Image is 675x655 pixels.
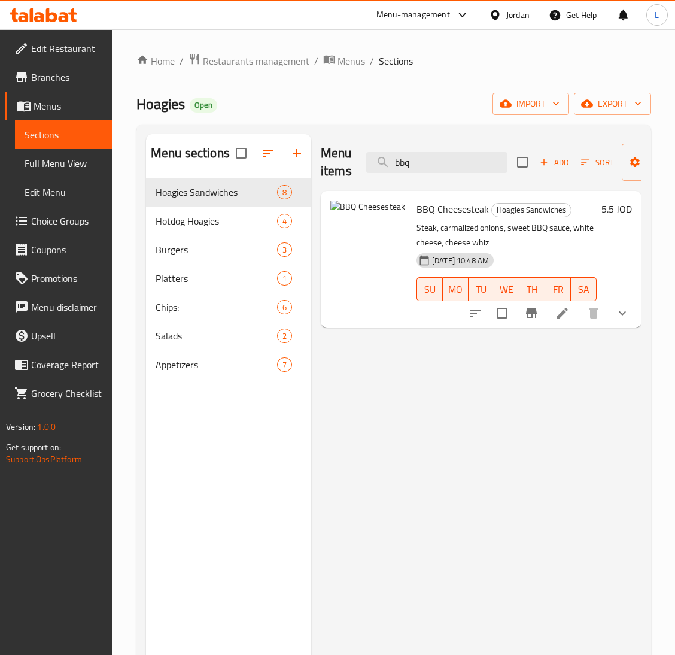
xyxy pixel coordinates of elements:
[277,214,292,228] div: items
[576,281,592,298] span: SA
[376,8,450,22] div: Menu-management
[427,255,494,266] span: [DATE] 10:48 AM
[323,53,365,69] a: Menus
[136,90,185,117] span: Hoagies
[156,242,277,257] span: Burgers
[538,156,570,169] span: Add
[277,329,292,343] div: items
[156,214,277,228] span: Hotdog Hoagies
[190,100,217,110] span: Open
[5,379,113,408] a: Grocery Checklist
[156,357,277,372] span: Appetizers
[146,207,311,235] div: Hotdog Hoagies4
[31,41,103,56] span: Edit Restaurant
[492,203,571,217] span: Hoagies Sandwiches
[601,201,632,217] h6: 5.5 JOD
[31,300,103,314] span: Menu disclaimer
[277,300,292,314] div: items
[379,54,413,68] span: Sections
[6,439,61,455] span: Get support on:
[15,178,113,207] a: Edit Menu
[5,92,113,120] a: Menus
[581,156,614,169] span: Sort
[229,141,254,166] span: Select all sections
[370,54,374,68] li: /
[31,357,103,372] span: Coverage Report
[494,277,520,301] button: WE
[366,152,507,173] input: search
[545,277,571,301] button: FR
[156,271,277,286] span: Platters
[555,306,570,320] a: Edit menu item
[278,359,291,371] span: 7
[278,330,291,342] span: 2
[278,187,291,198] span: 8
[277,271,292,286] div: items
[6,419,35,435] span: Version:
[321,144,352,180] h2: Menu items
[254,139,282,168] span: Sort sections
[5,207,113,235] a: Choice Groups
[146,264,311,293] div: Platters1
[550,281,566,298] span: FR
[31,70,103,84] span: Branches
[156,300,277,314] span: Chips:
[146,173,311,384] nav: Menu sections
[15,149,113,178] a: Full Menu View
[571,277,597,301] button: SA
[146,235,311,264] div: Burgers3
[25,185,103,199] span: Edit Menu
[506,8,530,22] div: Jordan
[473,281,489,298] span: TU
[156,185,277,199] span: Hoagies Sandwiches
[25,128,103,142] span: Sections
[5,63,113,92] a: Branches
[5,322,113,350] a: Upsell
[524,281,540,298] span: TH
[517,299,546,327] button: Branch-specific-item
[34,99,103,113] span: Menus
[278,302,291,313] span: 6
[469,277,494,301] button: TU
[492,93,569,115] button: import
[180,54,184,68] li: /
[583,96,641,111] span: export
[136,53,651,69] nav: breadcrumb
[6,451,82,467] a: Support.OpsPlatform
[489,301,515,326] span: Select to update
[190,98,217,113] div: Open
[337,54,365,68] span: Menus
[146,178,311,207] div: Hoagies Sandwiches8
[535,153,573,172] button: Add
[203,54,309,68] span: Restaurants management
[579,299,608,327] button: delete
[330,201,407,277] img: BBQ Cheesesteak
[278,216,291,227] span: 4
[443,277,469,301] button: MO
[502,96,560,111] span: import
[277,357,292,372] div: items
[416,200,489,218] span: BBQ Cheesesteak
[37,419,56,435] span: 1.0.0
[146,322,311,350] div: Salads2
[422,281,438,298] span: SU
[136,54,175,68] a: Home
[151,144,230,162] h2: Menu sections
[156,329,277,343] span: Salads
[608,299,637,327] button: show more
[15,120,113,149] a: Sections
[31,386,103,401] span: Grocery Checklist
[5,350,113,379] a: Coverage Report
[31,214,103,228] span: Choice Groups
[5,235,113,264] a: Coupons
[25,156,103,171] span: Full Menu View
[578,153,617,172] button: Sort
[448,281,464,298] span: MO
[615,306,630,320] svg: Show Choices
[31,242,103,257] span: Coupons
[188,53,309,69] a: Restaurants management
